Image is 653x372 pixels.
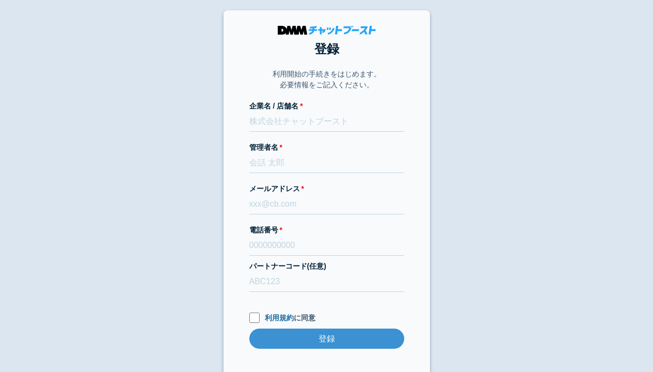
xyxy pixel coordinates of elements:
[249,261,404,272] label: パートナーコード(任意)
[249,225,404,236] label: 電話番号
[278,26,376,35] img: DMMチャットブースト
[249,40,404,58] h1: 登録
[273,69,381,90] p: 利用開始の手続きをはじめます。 必要情報をご記入ください。
[249,112,404,132] input: 株式会社チャットブースト
[249,153,404,173] input: 会話 太郎
[249,194,404,214] input: xxx@cb.com
[249,313,260,323] input: 利用規約に同意
[249,142,404,153] label: 管理者名
[249,183,404,194] label: メールアドレス
[249,236,404,256] input: 0000000000
[249,313,404,323] label: に同意
[249,272,404,292] input: ABC123
[265,314,294,322] a: 利用規約
[249,101,404,112] label: 企業名 / 店舗名
[249,329,404,349] input: 登録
